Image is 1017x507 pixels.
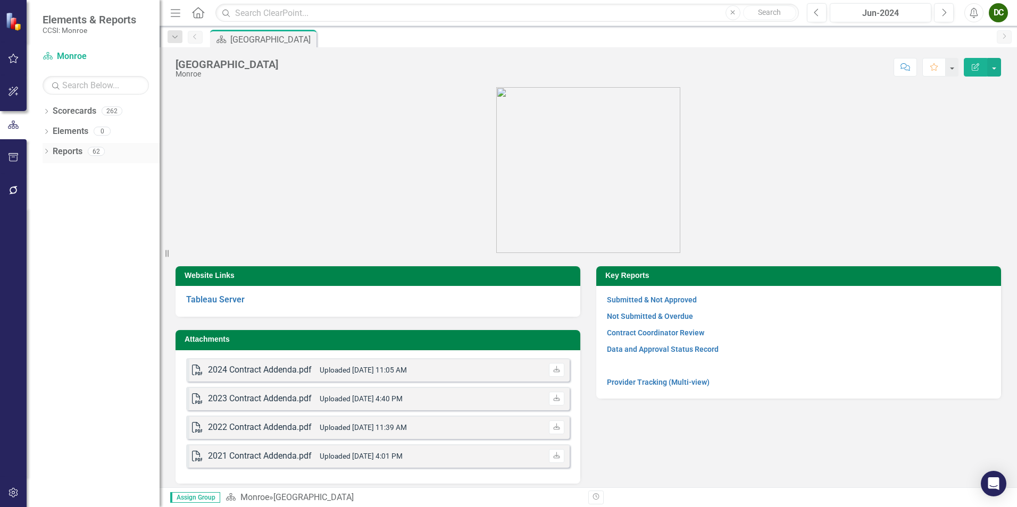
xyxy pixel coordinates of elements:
[102,107,122,116] div: 262
[5,12,24,31] img: ClearPoint Strategy
[208,364,312,376] div: 2024 Contract Addenda.pdf
[240,492,269,502] a: Monroe
[94,127,111,136] div: 0
[53,146,82,158] a: Reports
[208,393,312,405] div: 2023 Contract Addenda.pdf
[758,8,781,16] span: Search
[208,421,312,434] div: 2022 Contract Addenda.pdf
[607,378,710,386] a: Provider Tracking (Multi-view)
[496,87,680,253] img: OMH%20Logo_Green%202024%20Stacked.png
[53,125,88,138] a: Elements
[320,452,403,460] small: Uploaded [DATE] 4:01 PM
[273,492,354,502] div: [GEOGRAPHIC_DATA]
[53,105,96,117] a: Scorecards
[320,366,407,374] small: Uploaded [DATE] 11:05 AM
[230,33,314,46] div: [GEOGRAPHIC_DATA]
[607,328,704,337] a: Contract Coordinator Review
[743,5,796,20] button: Search
[981,471,1006,496] div: Open Intercom Messenger
[43,50,149,63] a: Monroe
[605,272,996,280] h3: Key Reports
[208,450,312,462] div: 2021 Contract Addenda.pdf
[607,345,719,353] a: Data and Approval Status Record
[989,3,1008,22] button: DC
[320,394,403,403] small: Uploaded [DATE] 4:40 PM
[88,147,105,156] div: 62
[833,7,928,20] div: Jun-2024
[43,76,149,95] input: Search Below...
[320,423,407,432] small: Uploaded [DATE] 11:39 AM
[176,58,278,70] div: [GEOGRAPHIC_DATA]
[170,492,220,503] span: Assign Group
[830,3,931,22] button: Jun-2024
[607,312,693,320] a: Not Submitted & Overdue
[176,70,278,78] div: Monroe
[226,492,580,504] div: »
[185,335,575,343] h3: Attachments
[43,26,136,35] small: CCSI: Monroe
[607,295,697,304] a: Submitted & Not Approved
[186,294,245,305] a: Tableau Server
[43,13,136,26] span: Elements & Reports
[215,4,799,22] input: Search ClearPoint...
[185,272,575,280] h3: Website Links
